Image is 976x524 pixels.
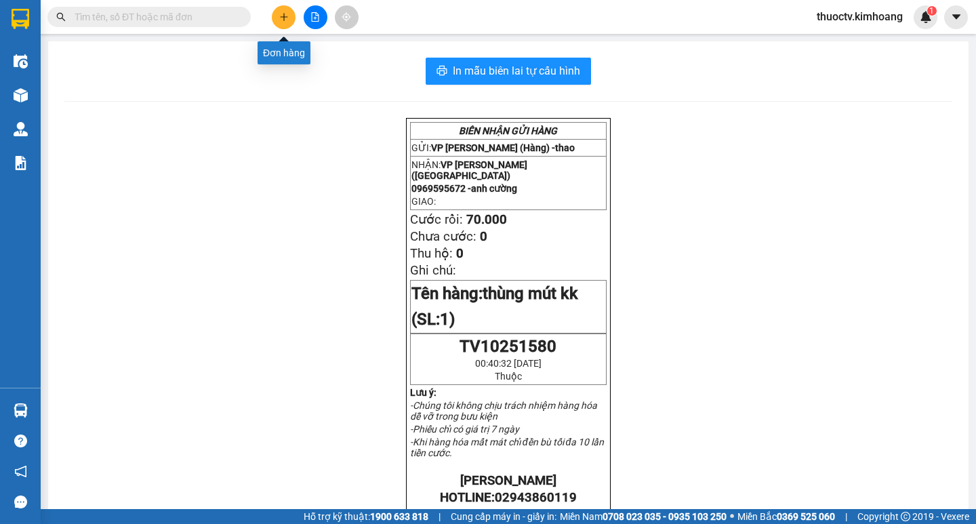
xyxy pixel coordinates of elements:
[310,12,320,22] span: file-add
[950,11,962,23] span: caret-down
[944,5,968,29] button: caret-down
[14,54,28,68] img: warehouse-icon
[411,142,605,153] p: GỬI:
[466,212,507,227] span: 70.000
[451,509,556,524] span: Cung cấp máy in - giấy in:
[411,196,436,207] span: GIAO:
[14,88,28,102] img: warehouse-icon
[14,435,27,447] span: question-circle
[342,12,351,22] span: aim
[411,284,578,329] span: thùng mút kk (SL:
[456,246,464,261] span: 0
[440,310,455,329] span: 1)
[5,88,33,101] span: GIAO:
[411,159,527,181] span: VP [PERSON_NAME] ([GEOGRAPHIC_DATA])
[370,511,428,522] strong: 1900 633 818
[475,358,542,369] span: 00:40:32 [DATE]
[410,437,605,458] em: -Khi hàng hóa mất mát chỉ đền bù tối đa 10 lần tiền cước.
[440,490,577,505] strong: HOTLINE:
[927,6,937,16] sup: 1
[5,26,198,39] p: GỬI:
[603,511,727,522] strong: 0708 023 035 - 0935 103 250
[410,229,476,244] span: Chưa cước:
[480,229,487,244] span: 0
[901,512,910,521] span: copyright
[411,284,578,329] span: Tên hàng:
[777,511,835,522] strong: 0369 525 060
[410,424,519,435] em: -Phiếu chỉ có giá trị 7 ngày
[560,509,727,524] span: Miền Nam
[411,183,517,194] span: 0969595672 -
[431,142,575,153] span: VP [PERSON_NAME] (Hàng) -
[453,62,580,79] span: In mẫu biên lai tự cấu hình
[555,142,575,153] span: thao
[471,183,517,194] span: anh cường
[5,45,136,71] span: VP [PERSON_NAME] ([GEOGRAPHIC_DATA])
[5,45,198,71] p: NHẬN:
[5,73,125,86] span: 0969595672 -
[335,5,359,29] button: aim
[920,11,932,23] img: icon-new-feature
[410,212,463,227] span: Cước rồi:
[169,26,190,39] span: thao
[426,58,591,85] button: printerIn mẫu biên lai tự cấu hình
[14,465,27,478] span: notification
[845,509,847,524] span: |
[737,509,835,524] span: Miền Bắc
[73,73,125,86] span: anh cường
[28,26,190,39] span: VP [PERSON_NAME] (Hàng) -
[304,5,327,29] button: file-add
[806,8,914,25] span: thuoctv.kimhoang
[14,122,28,136] img: warehouse-icon
[410,387,436,398] strong: Lưu ý:
[304,509,428,524] span: Hỗ trợ kỹ thuật:
[12,9,29,29] img: logo-vxr
[410,400,597,422] em: -Chúng tôi không chịu trách nhiệm hàng hóa dễ vỡ trong bưu kiện
[495,371,522,382] span: Thuộc
[410,246,453,261] span: Thu hộ:
[410,263,456,278] span: Ghi chú:
[730,514,734,519] span: ⚪️
[14,156,28,170] img: solution-icon
[459,125,557,136] strong: BIÊN NHẬN GỬI HÀNG
[929,6,934,16] span: 1
[14,496,27,508] span: message
[14,403,28,418] img: warehouse-icon
[460,473,556,488] strong: [PERSON_NAME]
[279,12,289,22] span: plus
[495,490,577,505] span: 02943860119
[56,12,66,22] span: search
[436,65,447,78] span: printer
[411,159,605,181] p: NHẬN:
[439,509,441,524] span: |
[45,7,157,20] strong: BIÊN NHẬN GỬI HÀNG
[460,337,556,356] span: TV10251580
[272,5,296,29] button: plus
[75,9,235,24] input: Tìm tên, số ĐT hoặc mã đơn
